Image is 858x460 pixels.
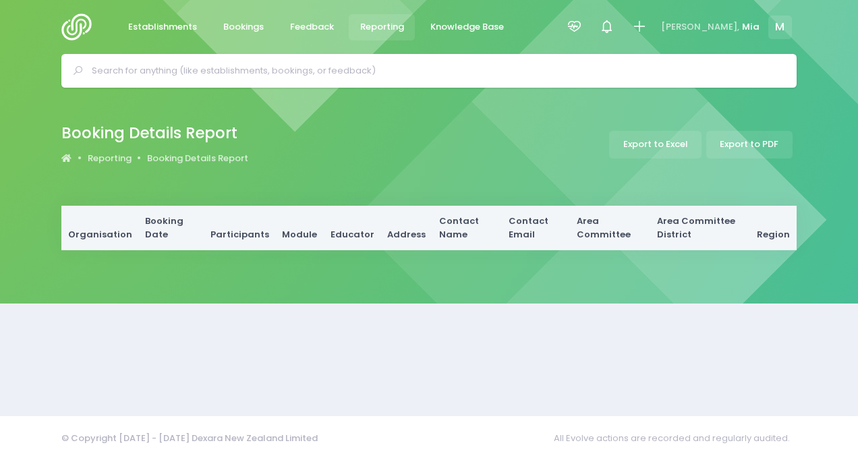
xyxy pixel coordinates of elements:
[349,14,415,40] a: Reporting
[750,206,797,250] th: Region
[204,206,276,250] th: Participants
[276,206,324,250] th: Module
[324,206,381,250] th: Educator
[212,14,275,40] a: Bookings
[661,20,739,34] span: [PERSON_NAME],
[117,14,208,40] a: Establishments
[61,432,318,444] span: © Copyright [DATE] - [DATE] Dexara New Zealand Limited
[61,206,139,250] th: Organisation
[570,206,650,250] th: Area Committee
[742,20,760,34] span: Mia
[609,131,702,159] a: Export to Excel
[381,206,433,250] th: Address
[139,206,204,250] th: Booking Date
[768,16,792,39] span: M
[61,124,237,142] h2: Booking Details Report
[706,131,793,159] a: Export to PDF
[88,152,132,165] a: Reporting
[128,20,197,34] span: Establishments
[430,20,504,34] span: Knowledge Base
[290,20,334,34] span: Feedback
[432,206,502,250] th: Contact Name
[419,14,515,40] a: Knowledge Base
[92,61,778,81] input: Search for anything (like establishments, bookings, or feedback)
[279,14,345,40] a: Feedback
[360,20,404,34] span: Reporting
[502,206,570,250] th: Contact Email
[147,152,248,165] a: Booking Details Report
[554,425,797,451] span: All Evolve actions are recorded and regularly audited.
[650,206,750,250] th: Area Committee District
[223,20,264,34] span: Bookings
[61,13,100,40] img: Logo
